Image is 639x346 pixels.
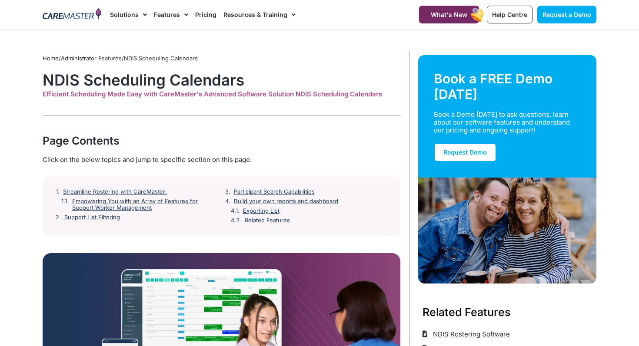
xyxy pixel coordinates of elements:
[243,208,280,214] a: Exporting List
[61,55,122,62] a: Administrator Features
[443,148,487,156] span: Request Demo
[43,71,400,89] h1: NDIS Scheduling Calendars
[418,178,596,283] img: Support Worker and NDIS Participant out for a coffee.
[43,55,59,62] a: Home
[64,214,120,221] a: Support List Filtering
[431,327,510,341] span: NDIS Rostering Software
[43,8,101,21] img: CareMaster Logo
[419,6,479,23] a: What's New
[72,198,218,211] a: Empowering You with an Array of Features for Support Worker Management
[434,111,570,134] div: Book a Demo [DATE] to ask questions, learn about our software features and understand our pricing...
[43,55,198,62] span: / /
[43,133,400,148] div: Page Contents
[537,6,596,23] a: Request a Demo
[434,143,496,162] a: Request Demo
[245,217,290,224] a: Related Features
[434,71,581,102] div: Book a FREE Demo [DATE]
[124,55,198,62] span: NDIS Scheduling Calendars
[234,198,338,205] a: Build your own reports and dashboard
[423,327,510,341] a: NDIS Rostering Software
[63,188,167,195] a: Streamline Rostering with CareMaster:
[492,11,527,18] span: Help Centre
[43,90,400,98] div: Efficient Scheduling Made Easy with CareMaster's Advanced Software Solution NDIS Scheduling Calen...
[487,6,532,23] a: Help Centre
[43,155,400,165] div: Click on the below topics and jump to specific section on this page.
[431,11,467,18] span: What's New
[423,304,592,320] h3: Related Features
[542,11,591,18] span: Request a Demo
[234,188,315,195] a: Participant Search Capabilities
